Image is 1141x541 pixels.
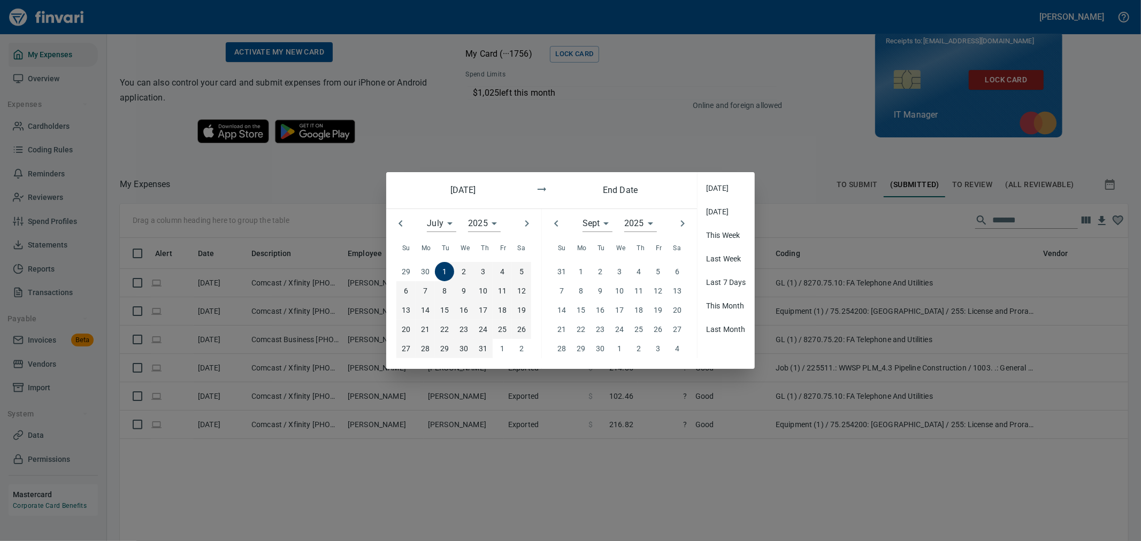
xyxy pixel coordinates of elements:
button: 13 [396,300,416,320]
button: 15 [435,300,454,320]
span: This Week [706,230,746,241]
p: 4 [500,266,504,277]
span: Last 7 Days [706,277,746,288]
button: 20 [396,320,416,339]
button: 26 [512,320,531,339]
p: 13 [402,304,410,316]
button: 25 [493,320,512,339]
span: We [461,243,470,254]
button: 12 [512,281,531,300]
p: 18 [498,304,507,316]
div: This Month [698,294,755,318]
button: 23 [454,320,473,339]
span: Sa [517,243,525,254]
button: 16 [454,300,473,320]
div: July [427,215,456,232]
h6: [DATE] [424,183,502,198]
button: 17 [473,300,493,320]
button: 9 [454,281,473,300]
p: 23 [460,323,468,335]
div: Last 7 Days [698,270,755,294]
p: 15 [440,304,449,316]
div: [DATE] [698,176,755,200]
span: This Month [706,300,746,311]
p: 31 [479,343,487,354]
p: 5 [519,266,524,277]
div: This Week [698,223,755,247]
p: 9 [462,285,466,297]
span: Su [402,243,410,254]
p: 26 [517,323,526,335]
button: 6 [396,281,416,300]
span: We [616,243,626,254]
span: Th [481,243,489,254]
p: 7 [423,285,427,297]
button: 22 [435,320,454,339]
button: 5 [512,262,531,281]
span: Su [558,243,566,254]
button: 24 [473,320,493,339]
p: 20 [402,323,410,335]
p: 24 [479,323,487,335]
span: Tu [442,243,449,254]
button: 31 [473,339,493,358]
button: 10 [473,281,493,300]
div: Last Month [698,318,755,341]
h6: End Date [581,183,660,198]
button: 2 [454,262,473,281]
span: [DATE] [706,206,746,217]
div: 2025 [468,215,501,232]
p: 6 [404,285,408,297]
div: Sept [583,215,613,232]
button: 8 [435,281,454,300]
p: 10 [479,285,487,297]
span: Tu [598,243,605,254]
p: 17 [479,304,487,316]
span: Fr [656,243,662,254]
button: 28 [416,339,435,358]
p: 21 [421,323,430,335]
span: [DATE] [706,183,746,194]
p: 16 [460,304,468,316]
p: 19 [517,304,526,316]
span: Mo [422,243,431,254]
div: [DATE] [698,200,755,223]
p: 12 [517,285,526,297]
p: 30 [460,343,468,354]
button: 1 [435,262,454,281]
p: 25 [498,323,507,335]
p: 14 [421,304,430,316]
span: Last Week [706,253,746,264]
button: 19 [512,300,531,320]
div: 2025 [624,215,657,232]
span: Mo [577,243,587,254]
p: 22 [440,323,449,335]
span: Fr [500,243,507,254]
button: 29 [435,339,454,358]
p: 2 [462,266,466,277]
span: Sa [673,243,681,254]
button: 18 [493,300,512,320]
p: 27 [402,343,410,354]
span: Last Month [706,324,746,335]
p: 8 [442,285,447,297]
button: 14 [416,300,435,320]
p: 3 [481,266,485,277]
button: 4 [493,262,512,281]
button: 3 [473,262,493,281]
p: 1 [442,266,447,277]
p: 29 [440,343,449,354]
p: 28 [421,343,430,354]
button: 27 [396,339,416,358]
button: 11 [493,281,512,300]
button: 7 [416,281,435,300]
div: Last Week [698,247,755,270]
p: 11 [498,285,507,297]
button: 30 [454,339,473,358]
button: 21 [416,320,435,339]
span: Th [637,243,645,254]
